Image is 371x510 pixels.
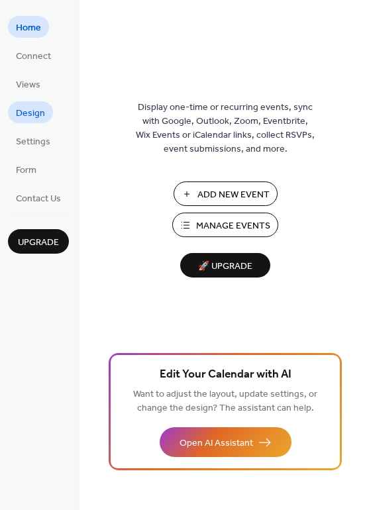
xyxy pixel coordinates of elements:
a: Views [8,73,48,95]
a: Settings [8,130,58,152]
span: Design [16,107,45,121]
a: Connect [8,44,59,66]
span: Upgrade [18,236,59,250]
span: Settings [16,135,50,149]
a: Home [8,16,49,38]
span: Display one-time or recurring events, sync with Google, Outlook, Zoom, Eventbrite, Wix Events or ... [136,101,315,156]
span: Open AI Assistant [180,436,253,450]
button: Add New Event [174,181,278,206]
span: Contact Us [16,192,61,206]
span: 🚀 Upgrade [188,258,262,276]
span: Want to adjust the layout, update settings, or change the design? The assistant can help. [133,385,317,417]
span: Home [16,21,41,35]
span: Connect [16,50,51,64]
button: 🚀 Upgrade [180,253,270,278]
span: Manage Events [196,219,270,233]
button: Open AI Assistant [160,427,291,457]
span: Views [16,78,40,92]
span: Edit Your Calendar with AI [160,366,291,384]
span: Add New Event [197,188,270,202]
a: Form [8,158,44,180]
a: Contact Us [8,187,69,209]
button: Upgrade [8,229,69,254]
button: Manage Events [172,213,278,237]
a: Design [8,101,53,123]
span: Form [16,164,36,178]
